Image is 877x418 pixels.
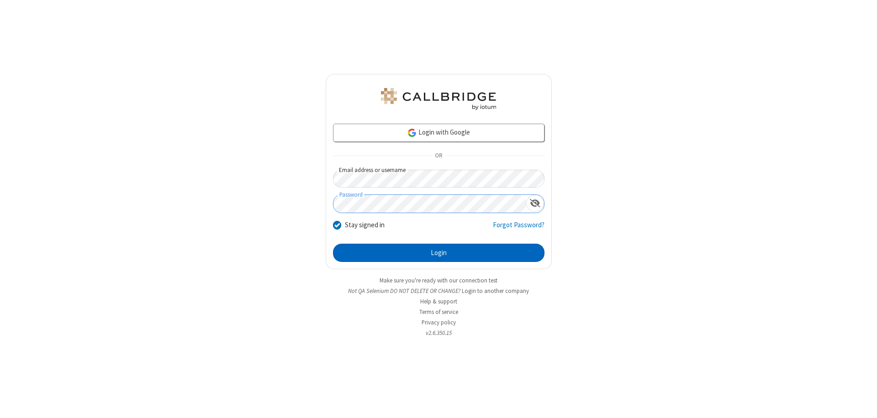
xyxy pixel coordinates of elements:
input: Email address or username [333,170,544,188]
a: Help & support [420,298,457,305]
li: v2.6.350.15 [326,329,552,337]
button: Login [333,244,544,262]
label: Stay signed in [345,220,385,230]
div: Show password [526,195,544,212]
a: Make sure you're ready with our connection test [380,277,497,284]
a: Login with Google [333,124,544,142]
a: Terms of service [419,308,458,316]
input: Password [333,195,526,213]
span: OR [431,150,446,162]
img: google-icon.png [407,128,417,138]
a: Privacy policy [422,319,456,326]
button: Login to another company [462,287,529,295]
img: QA Selenium DO NOT DELETE OR CHANGE [379,88,498,110]
a: Forgot Password? [493,220,544,237]
li: Not QA Selenium DO NOT DELETE OR CHANGE? [326,287,552,295]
